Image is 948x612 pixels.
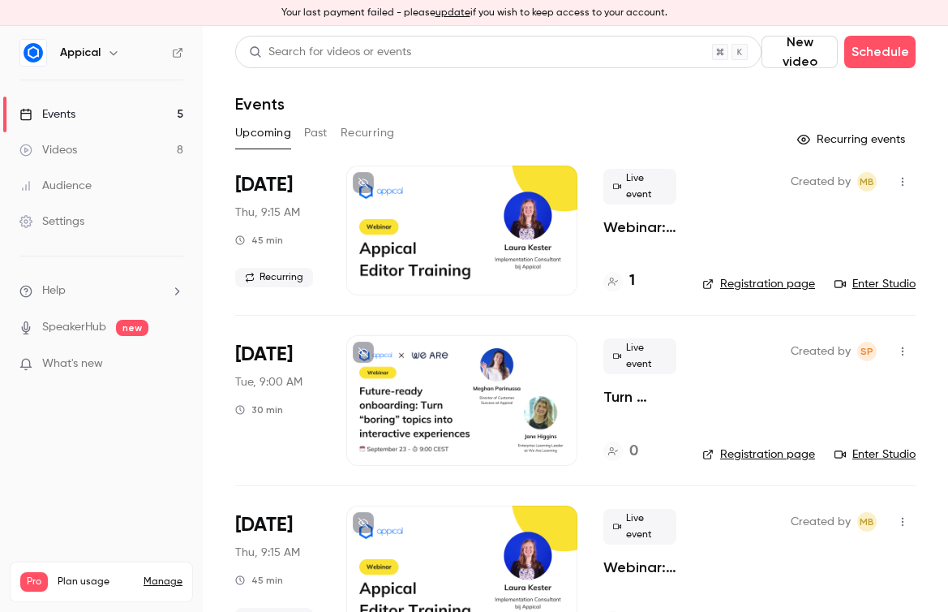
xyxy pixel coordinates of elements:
span: Created by [791,342,851,361]
p: Your last payment failed - please if you wish to keep access to your account. [281,6,667,20]
button: Past [304,120,328,146]
a: Enter Studio [834,446,916,463]
a: Webinar: Editor Training (Nederlands) [603,218,676,237]
a: Turn “boring” topics into interactive experiences [603,387,676,407]
button: update [435,6,470,20]
img: Appical [20,40,46,66]
div: Search for videos or events [249,44,411,61]
div: Audience [19,178,92,194]
span: [DATE] [235,512,293,538]
h1: Events [235,94,285,114]
div: 45 min [235,574,283,587]
span: SP [860,342,873,361]
button: Schedule [844,36,916,68]
h4: 0 [629,441,638,463]
span: Created by [791,512,851,532]
span: [DATE] [235,342,293,368]
div: 45 min [235,234,283,247]
span: What's new [42,356,103,373]
button: Recurring events [790,127,916,153]
span: Thu, 9:15 AM [235,205,300,221]
span: [DATE] [235,172,293,198]
span: Live event [603,169,676,205]
span: Tue, 9:00 AM [235,374,302,390]
a: Webinar: Editor Training (English) [603,558,676,577]
a: 0 [603,441,638,463]
h4: 1 [629,270,635,292]
h6: Appical [60,45,101,61]
span: Plan usage [58,575,134,588]
span: Help [42,282,66,300]
a: SpeakerHub [42,319,106,336]
button: Recurring [341,120,395,146]
span: MB [860,172,874,192]
a: Enter Studio [834,276,916,292]
span: Live event [603,338,676,374]
span: Milo Baars [857,512,877,532]
div: Settings [19,213,84,230]
a: Registration page [702,276,815,292]
span: new [116,320,148,336]
button: New video [761,36,838,68]
button: Upcoming [235,120,291,146]
div: Sep 23 Tue, 9:00 AM (Europe/Amsterdam) [235,335,320,465]
li: help-dropdown-opener [19,282,183,300]
iframe: Noticeable Trigger [164,357,183,372]
div: Sep 11 Thu, 9:15 AM (Europe/Amsterdam) [235,166,320,295]
span: Recurring [235,268,313,287]
a: Registration page [702,446,815,463]
a: 1 [603,270,635,292]
span: Live event [603,509,676,545]
span: Created by [791,172,851,192]
span: MB [860,512,874,532]
span: Pro [20,572,48,592]
a: Manage [144,575,182,588]
div: Events [19,106,75,123]
span: Shanice Peters-Keijlard [857,342,877,361]
div: Videos [19,142,77,158]
span: Milo Baars [857,172,877,192]
span: Thu, 9:15 AM [235,545,300,561]
div: 30 min [235,403,283,416]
